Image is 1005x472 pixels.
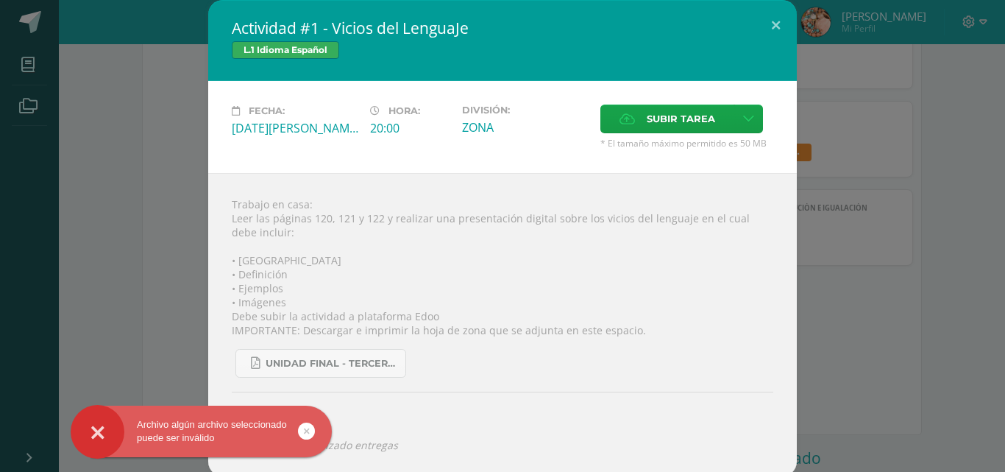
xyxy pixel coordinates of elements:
[71,418,332,445] div: Archivo algún archivo seleccionado puede ser inválido
[647,105,715,133] span: Subir tarea
[235,349,406,378] a: UNIDAD FINAL - TERCERO BASICO A-B-C.pdf
[232,41,339,59] span: L.1 Idioma Español
[462,119,589,135] div: ZONA
[266,358,398,370] span: UNIDAD FINAL - TERCERO BASICO A-B-C.pdf
[370,120,450,136] div: 20:00
[232,120,358,136] div: [DATE][PERSON_NAME]
[232,18,773,38] h2: Actividad #1 - Vicios del LenguaJe
[462,105,589,116] label: División:
[232,407,773,418] label: Entregas
[249,105,285,116] span: Fecha:
[600,137,773,149] span: * El tamaño máximo permitido es 50 MB
[388,105,420,116] span: Hora:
